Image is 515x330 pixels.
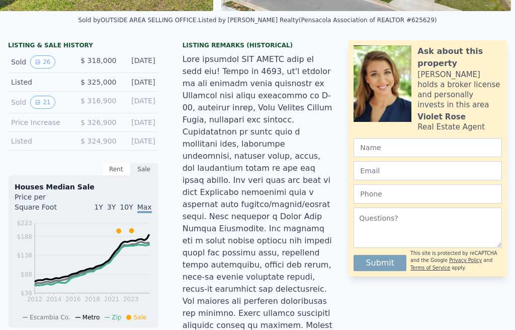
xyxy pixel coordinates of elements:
[125,55,155,69] div: [DATE]
[120,203,133,211] span: 10Y
[137,203,152,213] span: Max
[125,117,155,127] div: [DATE]
[30,55,55,69] button: View historical data
[80,118,116,126] span: $ 326,900
[30,96,55,109] button: View historical data
[84,296,100,303] tspan: 2018
[417,112,465,122] div: Violet Rose
[65,296,81,303] tspan: 2016
[80,137,116,145] span: $ 324,900
[21,271,32,278] tspan: $88
[354,255,406,271] button: Submit
[354,138,502,157] input: Name
[11,96,72,109] div: Sold
[130,163,158,176] div: Sale
[11,77,72,87] div: Listed
[21,290,32,297] tspan: $38
[78,17,199,24] div: Sold by OUTSIDE AREA SELLING OFFICE .
[354,161,502,180] input: Email
[104,296,120,303] tspan: 2021
[11,55,72,69] div: Sold
[102,163,130,176] div: Rent
[46,296,62,303] tspan: 2014
[15,182,152,192] div: Houses Median Sale
[17,220,32,227] tspan: $223
[198,17,437,24] div: Listed by [PERSON_NAME] Realty (Pensacola Association of REALTOR #625629)
[11,117,72,127] div: Price Increase
[94,203,103,211] span: 1Y
[82,314,100,321] span: Metro
[125,77,155,87] div: [DATE]
[27,296,43,303] tspan: 2012
[80,97,116,105] span: $ 316,900
[417,122,485,132] div: Real Estate Agent
[183,41,333,49] div: Listing Remarks (Historical)
[8,41,158,51] div: LISTING & SALE HISTORY
[80,78,116,86] span: $ 325,000
[410,265,450,271] a: Terms of Service
[17,252,32,259] tspan: $138
[11,136,72,146] div: Listed
[410,250,502,272] div: This site is protected by reCAPTCHA and the Google and apply.
[417,45,502,70] div: Ask about this property
[112,314,121,321] span: Zip
[80,56,116,64] span: $ 318,000
[17,233,32,240] tspan: $188
[30,314,70,321] span: Escambia Co.
[125,96,155,109] div: [DATE]
[354,184,502,204] input: Phone
[123,296,139,303] tspan: 2023
[449,257,482,263] a: Privacy Policy
[107,203,116,211] span: 3Y
[15,192,83,218] div: Price per Square Foot
[125,136,155,146] div: [DATE]
[417,70,502,110] div: [PERSON_NAME] holds a broker license and personally invests in this area
[133,314,146,321] span: Sale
